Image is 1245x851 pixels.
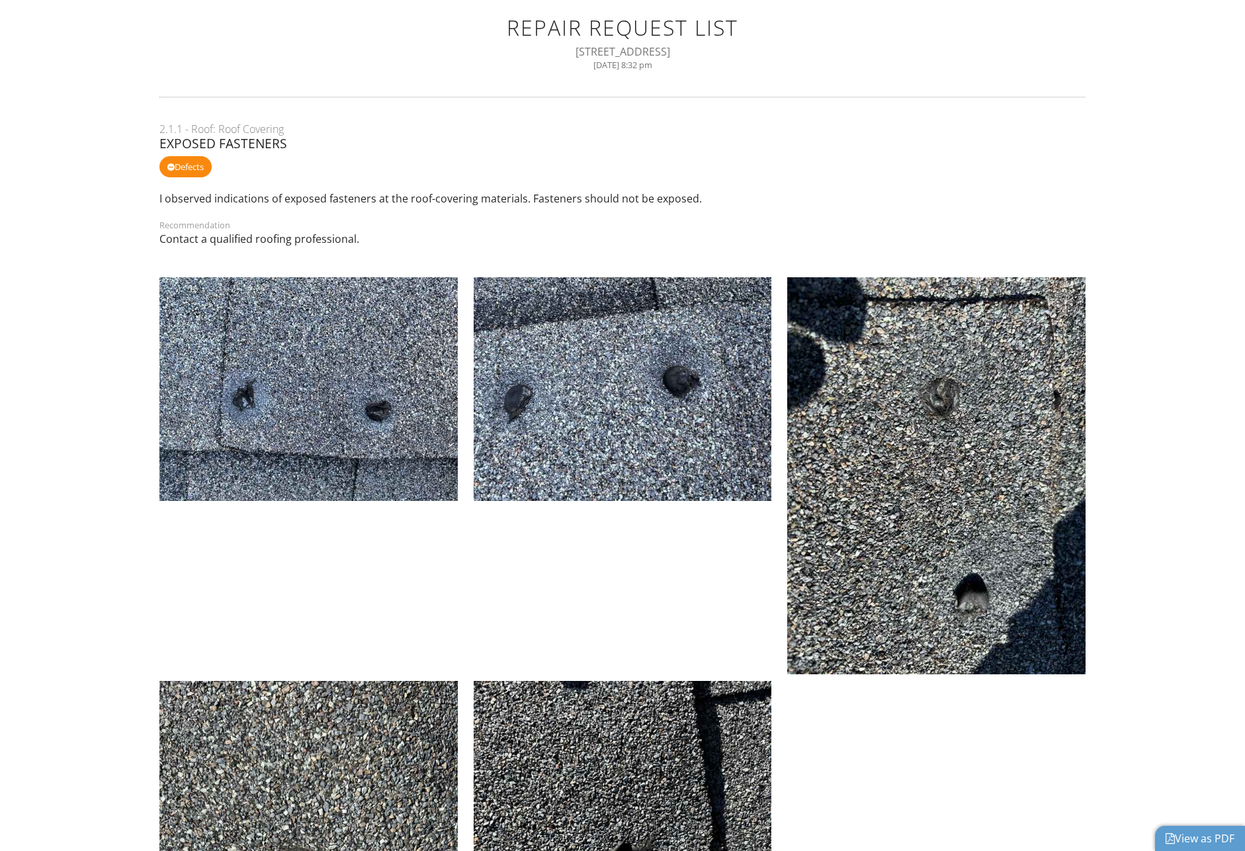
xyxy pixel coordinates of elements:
[159,191,1086,206] p: I observed indications of exposed fasteners at the roof-covering materials. Fasteners should not ...
[159,156,212,177] div: Defects
[175,60,1070,70] div: [DATE] 8:32 pm
[159,277,458,501] img: 9367994%2Freports%2F42e5a4f3-3326-4ae3-9e94-8626533a1f93%2Fphotos%2F1f7d7664-c836-52fb-8dbb-a9ca2...
[159,122,1086,136] div: 2.1.1 - Roof: Roof Covering
[159,136,1086,151] div: Exposed Fasteners
[474,277,772,501] img: 9367994%2Freports%2F42e5a4f3-3326-4ae3-9e94-8626533a1f93%2Fphotos%2F1f7d7664-c836-52fb-8dbb-a9ca2...
[1166,831,1234,846] a: View as PDF
[787,277,1086,675] img: 9367994%2Freports%2F42e5a4f3-3326-4ae3-9e94-8626533a1f93%2Fphotos%2F1f7d7664-c836-52fb-8dbb-a9ca2...
[159,232,1086,246] p: Contact a qualified roofing professional.
[175,16,1070,39] h1: Repair Request List
[159,219,230,231] label: Recommendation
[175,44,1070,59] div: [STREET_ADDRESS]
